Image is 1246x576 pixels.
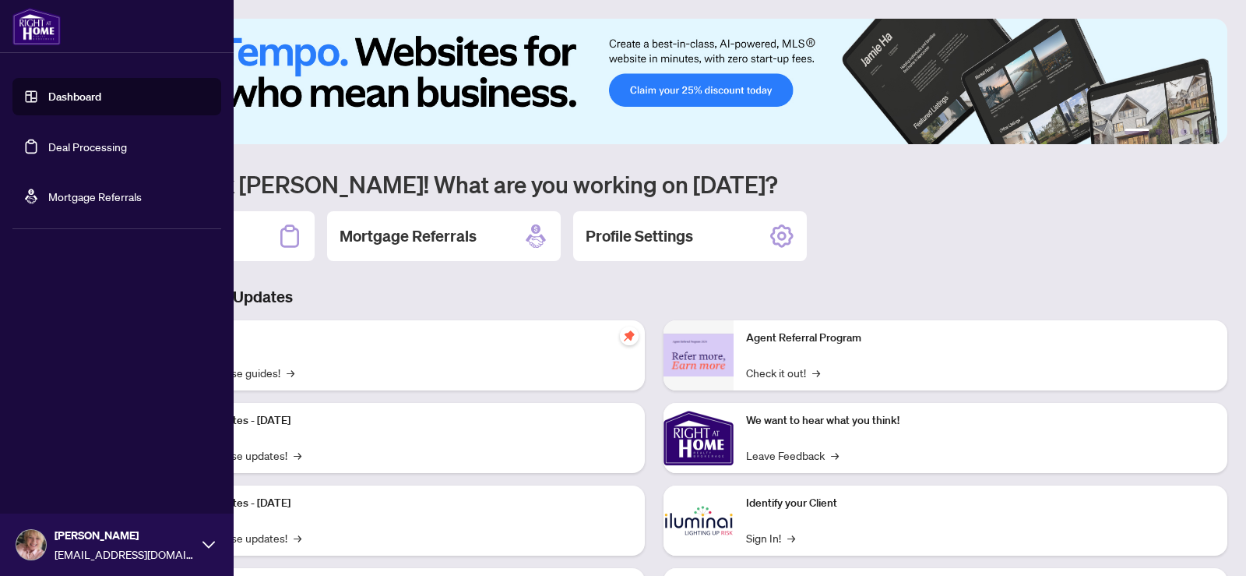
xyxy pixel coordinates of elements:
[746,495,1215,512] p: Identify your Client
[1125,129,1149,135] button: 1
[1206,129,1212,135] button: 6
[340,225,477,247] h2: Mortgage Referrals
[746,447,839,464] a: Leave Feedback→
[164,412,632,429] p: Platform Updates - [DATE]
[746,412,1215,429] p: We want to hear what you think!
[48,90,101,104] a: Dashboard
[81,169,1227,199] h1: Welcome back [PERSON_NAME]! What are you working on [DATE]?
[55,527,195,544] span: [PERSON_NAME]
[746,364,820,381] a: Check it out!→
[81,286,1227,308] h3: Brokerage & Industry Updates
[164,330,632,347] p: Self-Help
[12,8,61,45] img: logo
[663,334,734,376] img: Agent Referral Program
[1168,129,1174,135] button: 3
[663,486,734,556] img: Identify your Client
[48,189,142,203] a: Mortgage Referrals
[1156,129,1162,135] button: 2
[16,530,46,560] img: Profile Icon
[81,19,1227,144] img: Slide 0
[1181,129,1187,135] button: 4
[663,403,734,473] img: We want to hear what you think!
[812,364,820,381] span: →
[831,447,839,464] span: →
[1193,129,1199,135] button: 5
[48,140,127,154] a: Deal Processing
[164,495,632,512] p: Platform Updates - [DATE]
[294,447,301,464] span: →
[787,529,795,546] span: →
[586,225,693,247] h2: Profile Settings
[620,327,639,345] span: pushpin
[287,364,294,381] span: →
[294,529,301,546] span: →
[55,546,195,563] span: [EMAIL_ADDRESS][DOMAIN_NAME]
[746,330,1215,347] p: Agent Referral Program
[746,529,795,546] a: Sign In!→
